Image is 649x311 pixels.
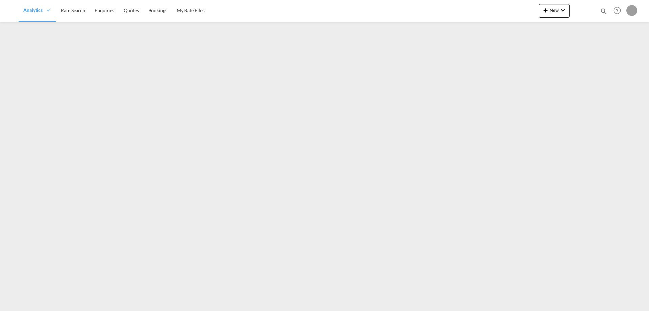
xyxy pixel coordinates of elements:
span: Bookings [148,7,167,13]
md-icon: icon-chevron-down [559,6,567,14]
span: Rate Search [61,7,85,13]
md-icon: icon-magnify [600,7,607,15]
span: Enquiries [95,7,114,13]
div: Help [611,5,626,17]
span: New [542,7,567,13]
span: My Rate Files [177,7,205,13]
span: Analytics [23,7,43,14]
button: icon-plus 400-fgNewicon-chevron-down [539,4,570,18]
div: icon-magnify [600,7,607,18]
span: Quotes [124,7,139,13]
md-icon: icon-plus 400-fg [542,6,550,14]
span: Help [611,5,623,16]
